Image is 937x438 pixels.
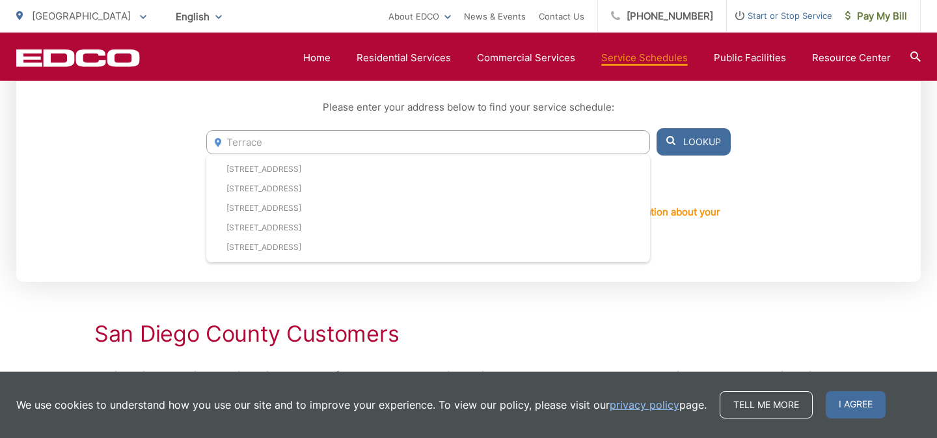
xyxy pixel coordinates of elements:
[166,5,232,28] span: English
[206,130,650,154] input: Enter Address
[657,128,731,156] button: Lookup
[388,8,451,24] a: About EDCO
[477,50,575,66] a: Commercial Services
[714,50,786,66] a: Public Facilities
[94,366,843,405] p: Residential collection service will not be performed on these holidays listed below and as a resu...
[206,218,650,238] li: [STREET_ADDRESS]
[826,391,886,418] span: I agree
[303,50,331,66] a: Home
[16,397,707,413] p: We use cookies to understand how you use our site and to improve your experience. To view our pol...
[464,8,526,24] a: News & Events
[206,238,650,257] li: [STREET_ADDRESS]
[845,8,907,24] span: Pay My Bill
[539,8,584,24] a: Contact Us
[610,397,679,413] a: privacy policy
[94,321,843,347] h2: San Diego County Customers
[357,50,451,66] a: Residential Services
[812,50,891,66] a: Resource Center
[16,49,140,67] a: EDCD logo. Return to the homepage.
[720,391,813,418] a: Tell me more
[206,179,650,198] li: [STREET_ADDRESS]
[601,50,688,66] a: Service Schedules
[206,100,731,115] p: Please enter your address below to find your service schedule:
[206,159,650,179] li: [STREET_ADDRESS]
[32,10,131,22] span: [GEOGRAPHIC_DATA]
[206,198,650,218] li: [STREET_ADDRESS]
